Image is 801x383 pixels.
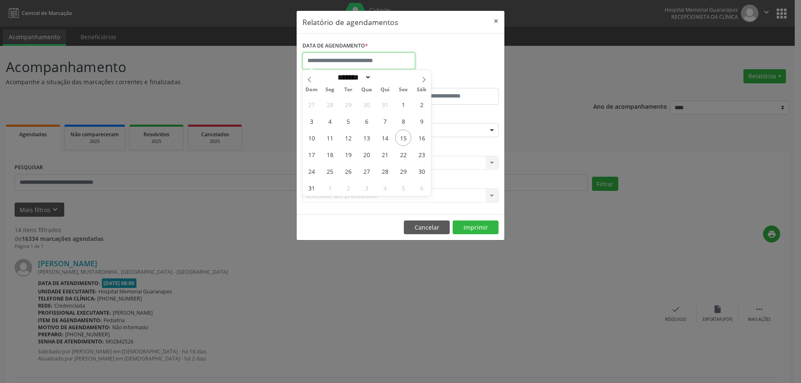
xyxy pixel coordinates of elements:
span: Agosto 12, 2025 [340,130,356,146]
span: Sáb [413,87,431,93]
span: Qua [358,87,376,93]
span: Agosto 27, 2025 [358,163,375,179]
span: Julho 28, 2025 [322,96,338,113]
span: Julho 31, 2025 [377,96,393,113]
span: Setembro 5, 2025 [395,180,411,196]
span: Setembro 6, 2025 [413,180,430,196]
span: Seg [321,87,339,93]
span: Agosto 1, 2025 [395,96,411,113]
span: Agosto 21, 2025 [377,146,393,163]
span: Agosto 18, 2025 [322,146,338,163]
span: Agosto 14, 2025 [377,130,393,146]
span: Dom [302,87,321,93]
span: Agosto 11, 2025 [322,130,338,146]
span: Agosto 9, 2025 [413,113,430,129]
label: DATA DE AGENDAMENTO [302,40,368,53]
span: Agosto 20, 2025 [358,146,375,163]
label: ATÉ [403,75,499,88]
span: Agosto 10, 2025 [303,130,320,146]
span: Agosto 26, 2025 [340,163,356,179]
span: Agosto 31, 2025 [303,180,320,196]
button: Cancelar [404,220,450,235]
span: Sex [394,87,413,93]
span: Agosto 5, 2025 [340,113,356,129]
span: Agosto 4, 2025 [322,113,338,129]
span: Agosto 8, 2025 [395,113,411,129]
span: Agosto 15, 2025 [395,130,411,146]
input: Year [371,73,399,82]
span: Agosto 6, 2025 [358,113,375,129]
span: Agosto 17, 2025 [303,146,320,163]
span: Setembro 1, 2025 [322,180,338,196]
span: Agosto 7, 2025 [377,113,393,129]
span: Qui [376,87,394,93]
span: Julho 30, 2025 [358,96,375,113]
span: Setembro 2, 2025 [340,180,356,196]
span: Agosto 29, 2025 [395,163,411,179]
span: Ter [339,87,358,93]
span: Agosto 22, 2025 [395,146,411,163]
span: Agosto 19, 2025 [340,146,356,163]
select: Month [335,73,371,82]
span: Setembro 4, 2025 [377,180,393,196]
span: Julho 29, 2025 [340,96,356,113]
button: Imprimir [453,220,499,235]
span: Agosto 24, 2025 [303,163,320,179]
span: Agosto 28, 2025 [377,163,393,179]
h5: Relatório de agendamentos [302,17,398,28]
span: Setembro 3, 2025 [358,180,375,196]
button: Close [488,11,504,31]
span: Agosto 16, 2025 [413,130,430,146]
span: Agosto 3, 2025 [303,113,320,129]
span: Agosto 2, 2025 [413,96,430,113]
span: Agosto 23, 2025 [413,146,430,163]
span: Agosto 25, 2025 [322,163,338,179]
span: Agosto 30, 2025 [413,163,430,179]
span: Julho 27, 2025 [303,96,320,113]
span: Agosto 13, 2025 [358,130,375,146]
